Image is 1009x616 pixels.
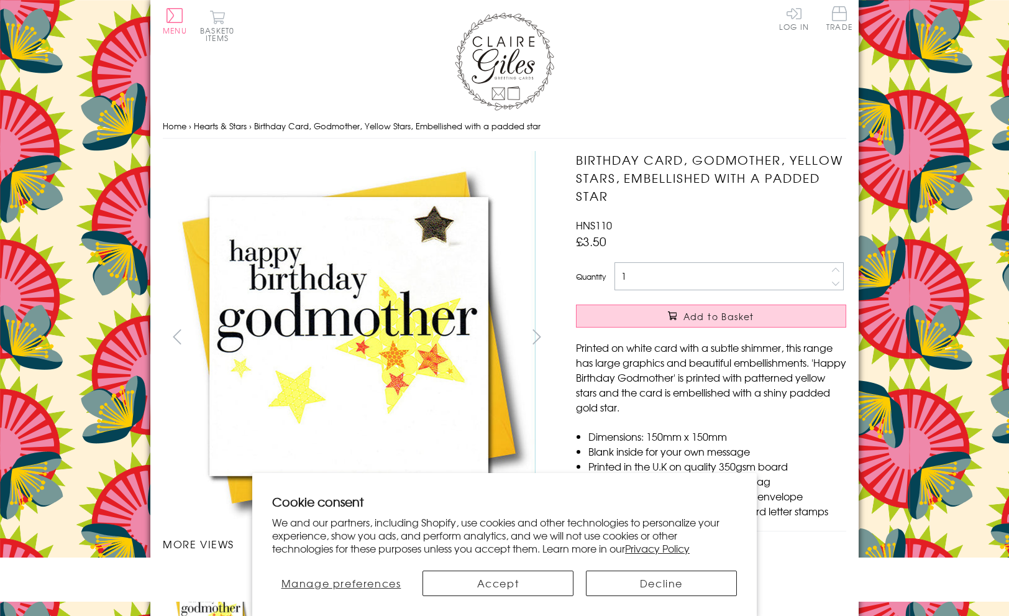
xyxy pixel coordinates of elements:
[281,576,401,591] span: Manage preferences
[779,6,809,30] a: Log In
[576,218,612,232] span: HNS110
[455,12,554,111] img: Claire Giles Greetings Cards
[194,120,247,132] a: Hearts & Stars
[523,323,551,351] button: next
[272,571,410,596] button: Manage preferences
[163,8,187,34] button: Menu
[625,541,690,556] a: Privacy Policy
[200,10,234,42] button: Basket0 items
[249,120,252,132] span: ›
[576,232,606,250] span: £3.50
[586,571,737,596] button: Decline
[576,151,846,205] h1: Birthday Card, Godmother, Yellow Stars, Embellished with a padded star
[272,493,737,510] h2: Cookie consent
[163,25,187,36] span: Menu
[576,305,846,328] button: Add to Basket
[163,114,846,139] nav: breadcrumbs
[588,459,846,474] li: Printed in the U.K on quality 350gsm board
[588,444,846,459] li: Blank inside for your own message
[551,151,924,524] img: Birthday Card, Godmother, Yellow Stars, Embellished with a padded star
[163,536,551,551] h3: More views
[826,6,852,30] span: Trade
[254,120,541,132] span: Birthday Card, Godmother, Yellow Stars, Embellished with a padded star
[272,516,737,554] p: We and our partners, including Shopify, use cookies and other technologies to personalize your ex...
[422,571,573,596] button: Accept
[206,25,234,44] span: 0 items
[576,340,846,415] p: Printed on white card with a subtle shimmer, this range has large graphics and beautiful embellis...
[588,429,846,444] li: Dimensions: 150mm x 150mm
[163,151,536,523] img: Birthday Card, Godmother, Yellow Stars, Embellished with a padded star
[163,323,191,351] button: prev
[163,120,186,132] a: Home
[683,310,754,323] span: Add to Basket
[189,120,191,132] span: ›
[576,271,606,282] label: Quantity
[826,6,852,33] a: Trade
